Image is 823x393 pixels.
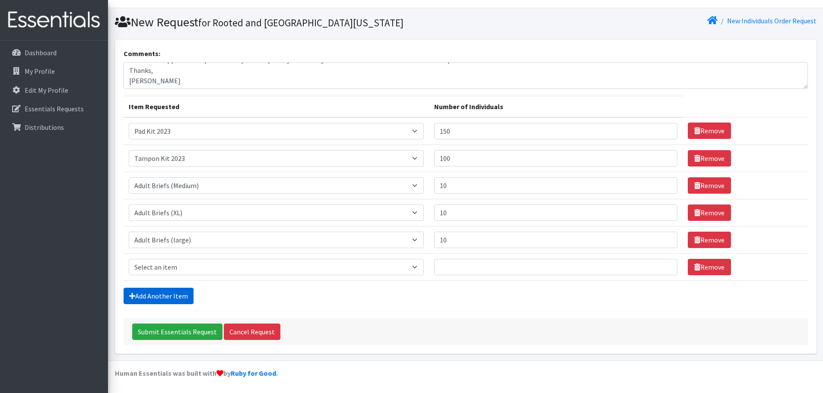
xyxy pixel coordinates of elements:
[25,86,68,94] p: Edit My Profile
[25,67,55,75] p: My Profile
[124,96,429,117] th: Item Requested
[727,16,817,25] a: New Individuals Order Request
[124,48,160,59] label: Comments:
[25,104,84,113] p: Essentials Requests
[132,324,222,340] input: Submit Essentials Request
[688,150,731,167] a: Remove
[3,44,105,61] a: Dashboard
[3,6,105,35] img: HumanEssentials
[688,123,731,139] a: Remove
[231,369,276,377] a: Ruby for Good
[124,288,194,304] a: Add Another Item
[688,177,731,194] a: Remove
[25,48,57,57] p: Dashboard
[224,324,280,340] a: Cancel Request
[429,96,682,117] th: Number of Individuals
[688,259,731,275] a: Remove
[3,82,105,99] a: Edit My Profile
[198,16,404,29] small: for Rooted and [GEOGRAPHIC_DATA][US_STATE]
[688,204,731,221] a: Remove
[25,123,64,132] p: Distributions
[3,63,105,80] a: My Profile
[115,15,463,30] h1: New Request
[3,119,105,136] a: Distributions
[688,232,731,248] a: Remove
[3,100,105,117] a: Essentials Requests
[115,369,278,377] strong: Human Essentials was built with by .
